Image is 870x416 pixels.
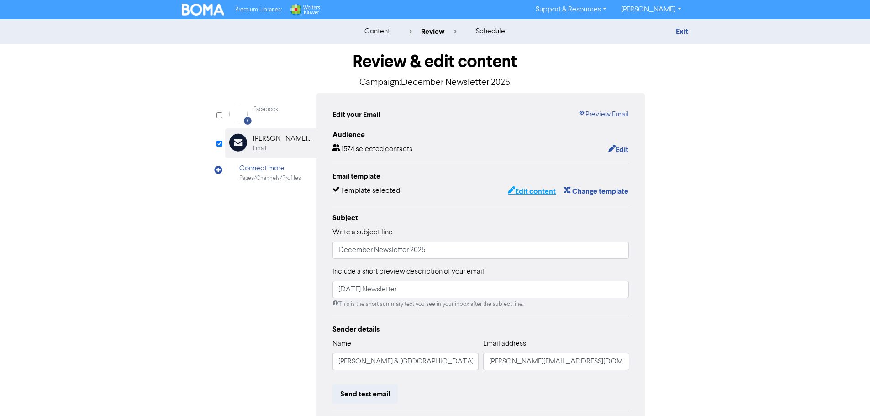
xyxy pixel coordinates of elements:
[332,338,351,349] label: Name
[229,105,248,123] img: Facebook
[332,300,629,309] div: This is the short summary text you see in your inbox after the subject line.
[225,128,316,158] div: [PERSON_NAME] & [GEOGRAPHIC_DATA]Email
[507,185,556,197] button: Edit content
[824,372,870,416] iframe: Chat Widget
[332,227,393,238] label: Write a subject line
[332,171,629,182] div: Email template
[253,144,266,153] div: Email
[289,4,320,16] img: Wolters Kluwer
[332,384,398,404] button: Send test email
[578,109,629,120] a: Preview Email
[332,129,629,140] div: Audience
[476,26,505,37] div: schedule
[225,100,316,128] div: Facebook Facebook
[332,144,412,156] div: 1574 selected contacts
[253,105,278,114] div: Facebook
[225,51,645,72] h1: Review & edit content
[253,133,311,144] div: [PERSON_NAME] & [GEOGRAPHIC_DATA]
[239,163,301,174] div: Connect more
[225,158,316,188] div: Connect morePages/Channels/Profiles
[332,212,629,223] div: Subject
[409,26,457,37] div: review
[182,4,225,16] img: BOMA Logo
[483,338,526,349] label: Email address
[225,76,645,90] p: Campaign: December Newsletter 2025
[563,185,629,197] button: Change template
[608,144,629,156] button: Edit
[614,2,688,17] a: [PERSON_NAME]
[332,266,484,277] label: Include a short preview description of your email
[528,2,614,17] a: Support & Resources
[332,185,400,197] div: Template selected
[332,324,629,335] div: Sender details
[235,7,282,13] span: Premium Libraries:
[676,27,688,36] a: Exit
[332,109,380,120] div: Edit your Email
[364,26,390,37] div: content
[239,174,301,183] div: Pages/Channels/Profiles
